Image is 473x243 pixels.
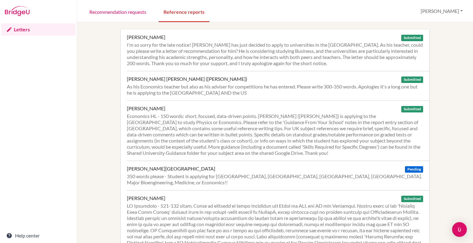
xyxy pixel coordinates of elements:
a: [PERSON_NAME] Submitted Economics HL - 150 words: short, focused, data-driven points. [PERSON_NAM... [127,100,429,161]
div: [PERSON_NAME] [127,105,165,112]
div: I’m so sorry for the late notice! [PERSON_NAME] has just decided to apply to universities in the ... [127,42,423,66]
span: Submitted [401,76,423,83]
span: Submitted [401,196,423,202]
span: Submitted [401,106,423,112]
span: Pending [405,166,423,173]
img: Bridge-U [5,6,30,16]
a: Help center [1,229,75,242]
a: Letters [1,23,75,36]
div: As his Economics teacher but also as his adviser for competitions he has entered. Please write 30... [127,84,423,96]
div: Economics HL - 150 words: short, focused, data-driven points. [PERSON_NAME] ([PERSON_NAME]) is ap... [127,113,423,156]
a: Reference reports [159,1,209,22]
div: [PERSON_NAME][GEOGRAPHIC_DATA] [127,166,215,172]
button: [PERSON_NAME] [418,5,466,17]
div: Open Intercom Messenger [452,222,467,237]
a: [PERSON_NAME][GEOGRAPHIC_DATA] Pending 350 words please - Student is applying for [GEOGRAPHIC_DAT... [127,161,429,190]
div: [PERSON_NAME] [127,195,165,201]
div: [PERSON_NAME] [PERSON_NAME] ([PERSON_NAME]) [127,76,247,82]
span: Submitted [401,35,423,41]
div: 350 words please - Student is applying for [GEOGRAPHIC_DATA], [GEOGRAPHIC_DATA], [GEOGRAPHIC_DATA... [127,173,423,186]
a: [PERSON_NAME] Submitted I’m so sorry for the late notice! [PERSON_NAME] has just decided to apply... [127,29,429,71]
a: Recommendation requests [84,1,151,22]
a: [PERSON_NAME] [PERSON_NAME] ([PERSON_NAME]) Submitted As his Economics teacher but also as his ad... [127,71,429,100]
div: [PERSON_NAME] [127,34,165,40]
